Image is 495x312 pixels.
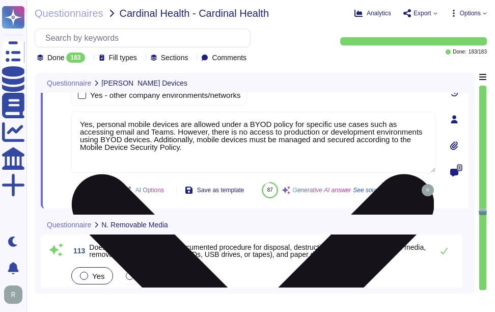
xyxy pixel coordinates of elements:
img: user [4,285,22,304]
span: Export [414,10,431,16]
div: 183 [66,53,85,63]
textarea: Yes, personal mobile devices are allowed under a BYOD policy for specific use cases such as acces... [71,112,436,173]
img: user [422,184,434,196]
span: Questionnaire [47,221,91,228]
span: Options [460,10,481,16]
button: user [2,283,30,306]
span: 183 / 183 [469,49,487,55]
span: [PERSON_NAME] Devices [101,80,187,87]
span: Done [47,54,64,61]
button: Analytics [354,9,391,17]
span: Questionnaire [47,80,91,87]
div: Yes - other company environments/networks [90,91,240,99]
span: Cardinal Health - Cardinal Health [120,8,269,18]
span: Done: [453,49,466,55]
span: Comments [212,54,246,61]
span: 0 [457,164,462,171]
span: Fill types [109,54,137,61]
span: Analytics [367,10,391,16]
span: 87 [267,187,273,193]
span: N. Removable Media [101,221,168,228]
input: Search by keywords [40,29,250,47]
span: Sections [161,54,188,61]
span: Questionnaires [35,8,103,18]
span: 113 [69,247,85,254]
